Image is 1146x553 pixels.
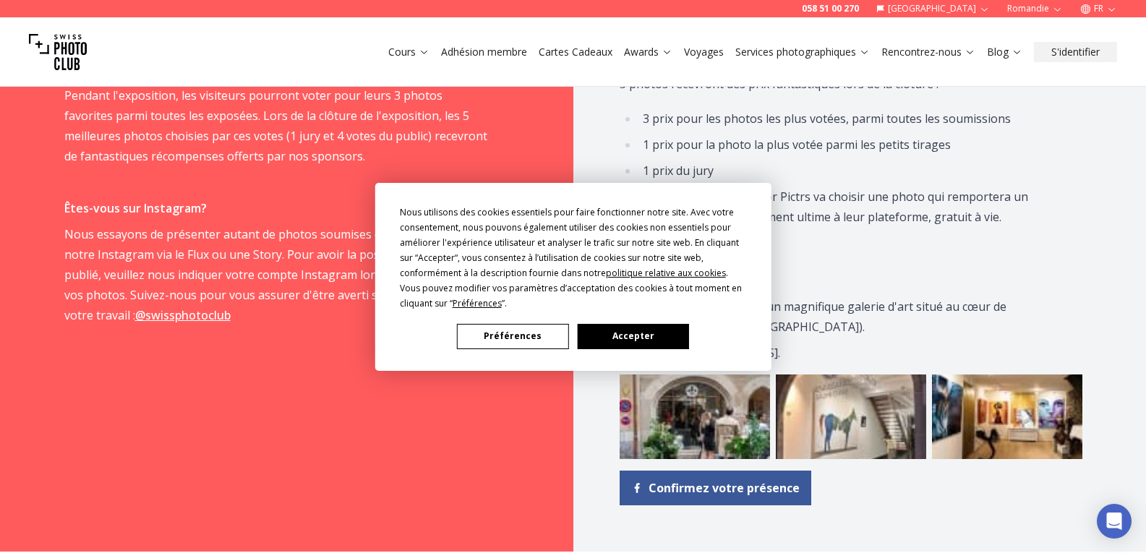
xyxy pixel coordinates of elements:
[606,267,726,279] span: politique relative aux cookies
[1097,504,1132,539] div: Open Intercom Messenger
[453,297,502,309] span: Préférences
[577,324,688,349] button: Accepter
[400,205,747,311] div: Nous utilisons des cookies essentiels pour faire fonctionner notre site. Avec votre consentement,...
[375,183,771,371] div: Cookie Consent Prompt
[457,324,568,349] button: Préférences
